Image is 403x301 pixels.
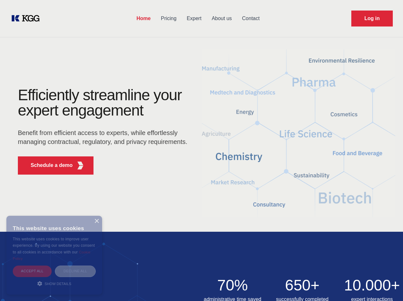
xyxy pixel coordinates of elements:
[156,10,182,27] a: Pricing
[202,278,264,293] h2: 70%
[131,10,156,27] a: Home
[206,10,237,27] a: About us
[45,282,71,286] span: Show details
[13,266,52,277] div: Accept all
[13,221,96,236] div: This website uses cookies
[31,162,73,169] p: Schedule a demo
[13,250,91,260] a: Cookie Policy
[351,11,393,26] a: Request Demo
[94,219,99,224] div: Close
[271,278,333,293] h2: 650+
[182,10,206,27] a: Expert
[13,237,95,254] span: This website uses cookies to improve user experience. By using our website you consent to all coo...
[18,156,93,175] button: Schedule a demoKGG Fifth Element RED
[18,87,191,118] h1: Efficiently streamline your expert engagement
[237,10,265,27] a: Contact
[18,128,191,146] p: Benefit from efficient access to experts, while effortlessly managing contractual, regulatory, an...
[76,162,84,169] img: KGG Fifth Element RED
[13,280,96,287] div: Show details
[55,266,96,277] div: Decline all
[202,41,396,225] img: KGG Fifth Element RED
[10,13,45,24] a: KOL Knowledge Platform: Talk to Key External Experts (KEE)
